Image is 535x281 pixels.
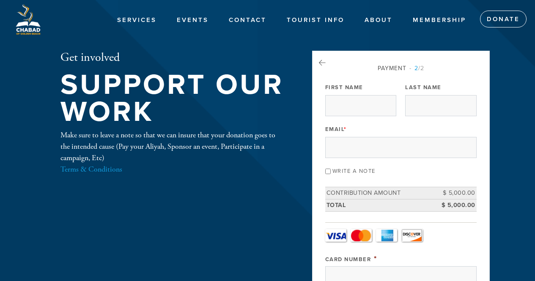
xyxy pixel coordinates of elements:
[405,84,442,91] label: Last Name
[60,129,285,175] div: Make sure to leave a note so that we can insure that your donation goes to the intended cause (Pa...
[325,125,347,133] label: Email
[222,12,273,28] a: Contact
[111,12,163,28] a: Services
[325,256,371,263] label: Card Number
[60,164,122,174] a: Terms & Conditions
[344,126,347,133] span: This field is required.
[325,84,363,91] label: First Name
[325,64,477,73] div: Payment
[414,65,418,72] span: 2
[332,168,376,175] label: Write a note
[406,12,472,28] a: Membership
[280,12,351,28] a: Tourist Info
[325,199,439,211] td: Total
[351,229,372,242] a: MasterCard
[325,187,439,199] td: Contribution Amount
[439,199,477,211] td: $ 5,000.00
[376,229,397,242] a: Amex
[358,12,399,28] a: About
[60,51,285,65] h2: Get involved
[170,12,215,28] a: Events
[409,65,424,72] span: /2
[13,4,43,35] img: Logo%20GB1.png
[374,254,377,263] span: This field is required.
[60,71,285,126] h1: Support our work
[480,11,527,27] a: Donate
[325,229,346,242] a: Visa
[439,187,477,199] td: $ 5,000.00
[401,229,423,242] a: Discover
